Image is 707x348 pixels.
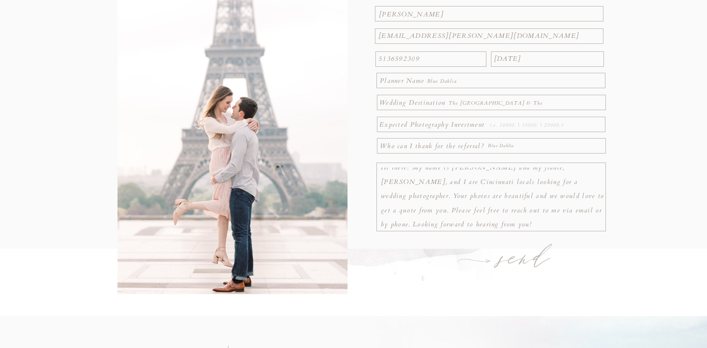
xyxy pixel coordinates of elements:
p: Planner Name [380,74,427,88]
p: Who can I thank for the referral? [380,139,487,151]
a: send [486,242,564,277]
p: Wedding Destination [379,96,446,107]
p: Expected Photography Investment [379,118,488,129]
